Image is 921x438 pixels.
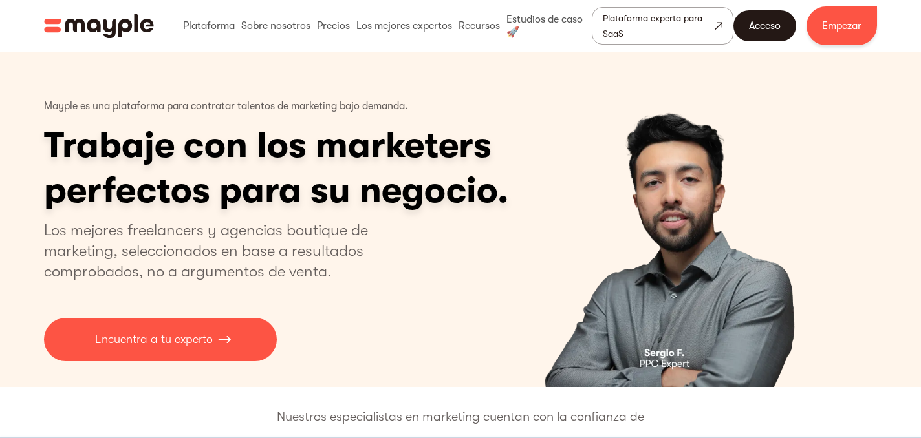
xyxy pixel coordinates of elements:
font: Acceso [749,20,781,32]
div: Precios [314,5,353,47]
a: Plataforma experta para SaaS [592,7,733,45]
div: Los mejores expertos [353,5,455,47]
div: carrusel [473,52,877,387]
a: Acceso [733,10,796,41]
a: hogar [44,14,154,38]
font: Mayple es una plataforma para contratar talentos de marketing bajo demanda. [44,100,408,112]
a: Empezar [807,6,877,45]
font: Los mejores freelancers y agencias boutique de marketing, seleccionados en base a resultados comp... [44,221,368,280]
font: Encuentra a tu experto [95,333,213,346]
font: Plataforma experta para SaaS [603,13,702,39]
font: Trabaje con los marketers perfectos para su negocio. [44,125,508,211]
div: 1 de 4 [473,52,877,387]
img: Logotipo de Mayple [44,14,154,38]
div: Plataforma [180,5,238,47]
div: Sobre nosotros [238,5,314,47]
div: Recursos [455,5,503,47]
font: Nuestros especialistas en marketing cuentan con la confianza de [277,409,644,424]
a: Encuentra a tu experto [44,318,277,361]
